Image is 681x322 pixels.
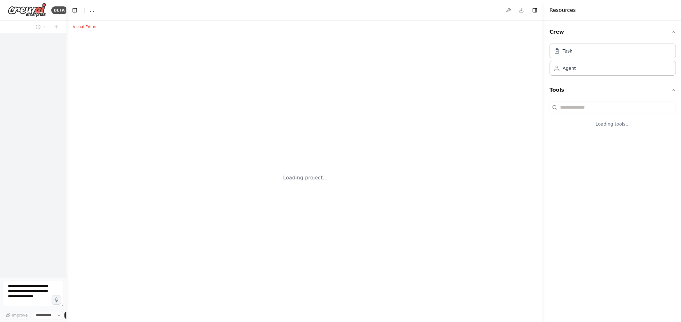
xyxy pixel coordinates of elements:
[283,174,328,182] div: Loading project...
[51,6,67,14] div: BETA
[550,41,676,81] div: Crew
[12,313,28,318] span: Improve
[90,7,94,13] span: ...
[90,7,94,13] nav: breadcrumb
[550,23,676,41] button: Crew
[530,6,539,15] button: Hide right sidebar
[550,116,676,132] div: Loading tools...
[563,65,576,71] div: Agent
[550,99,676,137] div: Tools
[51,23,61,31] button: Start a new chat
[8,3,46,17] img: Logo
[3,311,30,319] button: Improve
[550,6,576,14] h4: Resources
[52,295,61,305] button: Click to speak your automation idea
[69,23,101,31] button: Visual Editor
[563,48,572,54] div: Task
[550,81,676,99] button: Tools
[33,23,48,31] button: Switch to previous chat
[70,6,79,15] button: Hide left sidebar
